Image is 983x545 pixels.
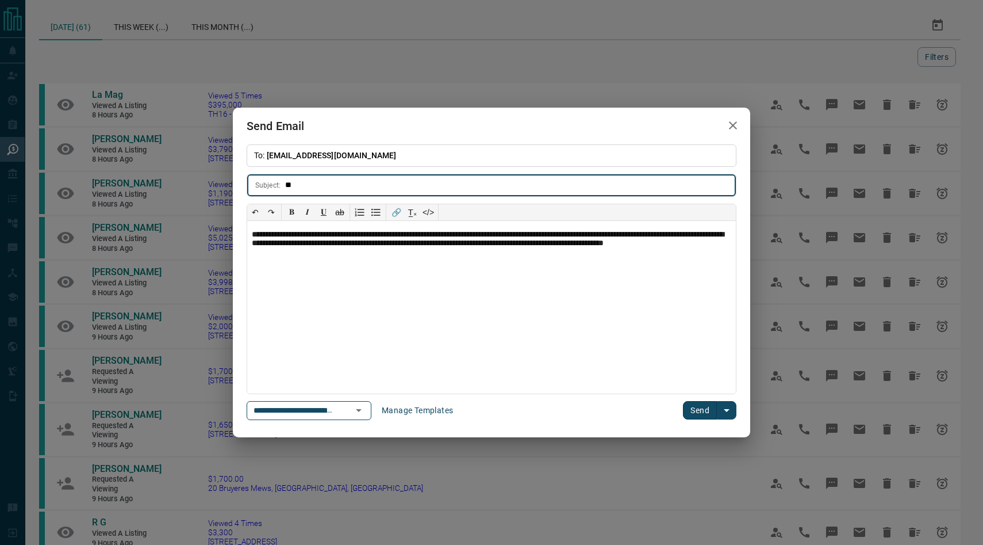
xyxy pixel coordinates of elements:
[267,151,397,160] span: [EMAIL_ADDRESS][DOMAIN_NAME]
[283,204,299,220] button: 𝐁
[352,204,368,220] button: Numbered list
[247,204,263,220] button: ↶
[420,204,436,220] button: </>
[316,204,332,220] button: 𝐔
[368,204,384,220] button: Bullet list
[683,401,736,420] div: split button
[247,144,736,167] p: To:
[332,204,348,220] button: ab
[321,207,327,216] span: 𝐔
[375,401,460,420] button: Manage Templates
[255,180,281,190] p: Subject:
[388,204,404,220] button: 🔗
[404,204,420,220] button: T̲ₓ
[299,204,316,220] button: 𝑰
[233,108,318,144] h2: Send Email
[335,208,344,217] s: ab
[351,402,367,418] button: Open
[263,204,279,220] button: ↷
[683,401,717,420] button: Send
